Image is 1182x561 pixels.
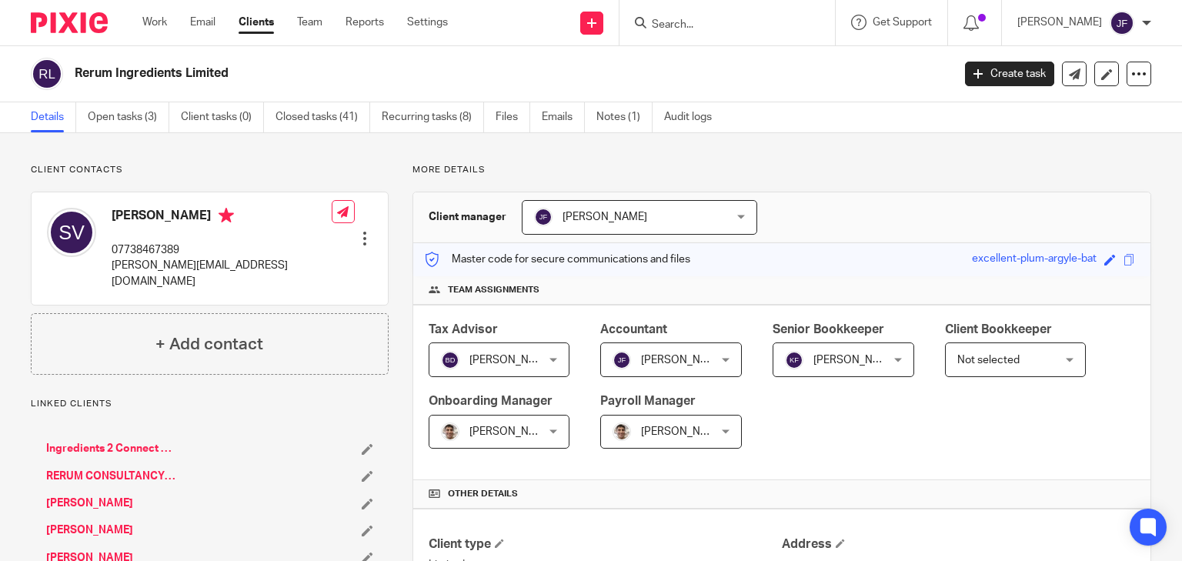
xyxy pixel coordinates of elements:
[945,323,1052,336] span: Client Bookkeeper
[613,422,631,441] img: PXL_20240409_141816916.jpg
[297,15,322,30] a: Team
[613,351,631,369] img: svg%3E
[46,523,133,538] a: [PERSON_NAME]
[441,422,459,441] img: PXL_20240409_141816916.jpg
[563,212,647,222] span: [PERSON_NAME]
[534,208,553,226] img: svg%3E
[600,395,696,407] span: Payroll Manager
[496,102,530,132] a: Files
[425,252,690,267] p: Master code for secure communications and files
[641,426,726,437] span: [PERSON_NAME]
[641,355,726,366] span: [PERSON_NAME]
[1017,15,1102,30] p: [PERSON_NAME]
[382,102,484,132] a: Recurring tasks (8)
[219,208,234,223] i: Primary
[429,395,553,407] span: Onboarding Manager
[31,398,389,410] p: Linked clients
[600,323,667,336] span: Accountant
[596,102,653,132] a: Notes (1)
[275,102,370,132] a: Closed tasks (41)
[46,469,177,484] a: RERUM CONSULTANCY UK LTD
[31,58,63,90] img: svg%3E
[650,18,789,32] input: Search
[785,351,803,369] img: svg%3E
[155,332,263,356] h4: + Add contact
[412,164,1151,176] p: More details
[782,536,1135,553] h4: Address
[46,441,177,456] a: Ingredients 2 Connect Limited
[112,242,332,258] p: 07738467389
[112,208,332,227] h4: [PERSON_NAME]
[972,251,1097,269] div: excellent-plum-argyle-bat
[75,65,769,82] h2: Rerum Ingredients Limited
[429,536,782,553] h4: Client type
[957,355,1020,366] span: Not selected
[112,258,332,289] p: [PERSON_NAME][EMAIL_ADDRESS][DOMAIN_NAME]
[664,102,723,132] a: Audit logs
[88,102,169,132] a: Open tasks (3)
[441,351,459,369] img: svg%3E
[469,355,554,366] span: [PERSON_NAME]
[31,12,108,33] img: Pixie
[31,102,76,132] a: Details
[31,164,389,176] p: Client contacts
[142,15,167,30] a: Work
[448,488,518,500] span: Other details
[773,323,884,336] span: Senior Bookkeeper
[965,62,1054,86] a: Create task
[407,15,448,30] a: Settings
[1110,11,1134,35] img: svg%3E
[429,209,506,225] h3: Client manager
[469,426,554,437] span: [PERSON_NAME]
[190,15,215,30] a: Email
[47,208,96,257] img: svg%3E
[346,15,384,30] a: Reports
[542,102,585,132] a: Emails
[448,284,539,296] span: Team assignments
[239,15,274,30] a: Clients
[813,355,898,366] span: [PERSON_NAME]
[181,102,264,132] a: Client tasks (0)
[429,323,498,336] span: Tax Advisor
[46,496,133,511] a: [PERSON_NAME]
[873,17,932,28] span: Get Support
